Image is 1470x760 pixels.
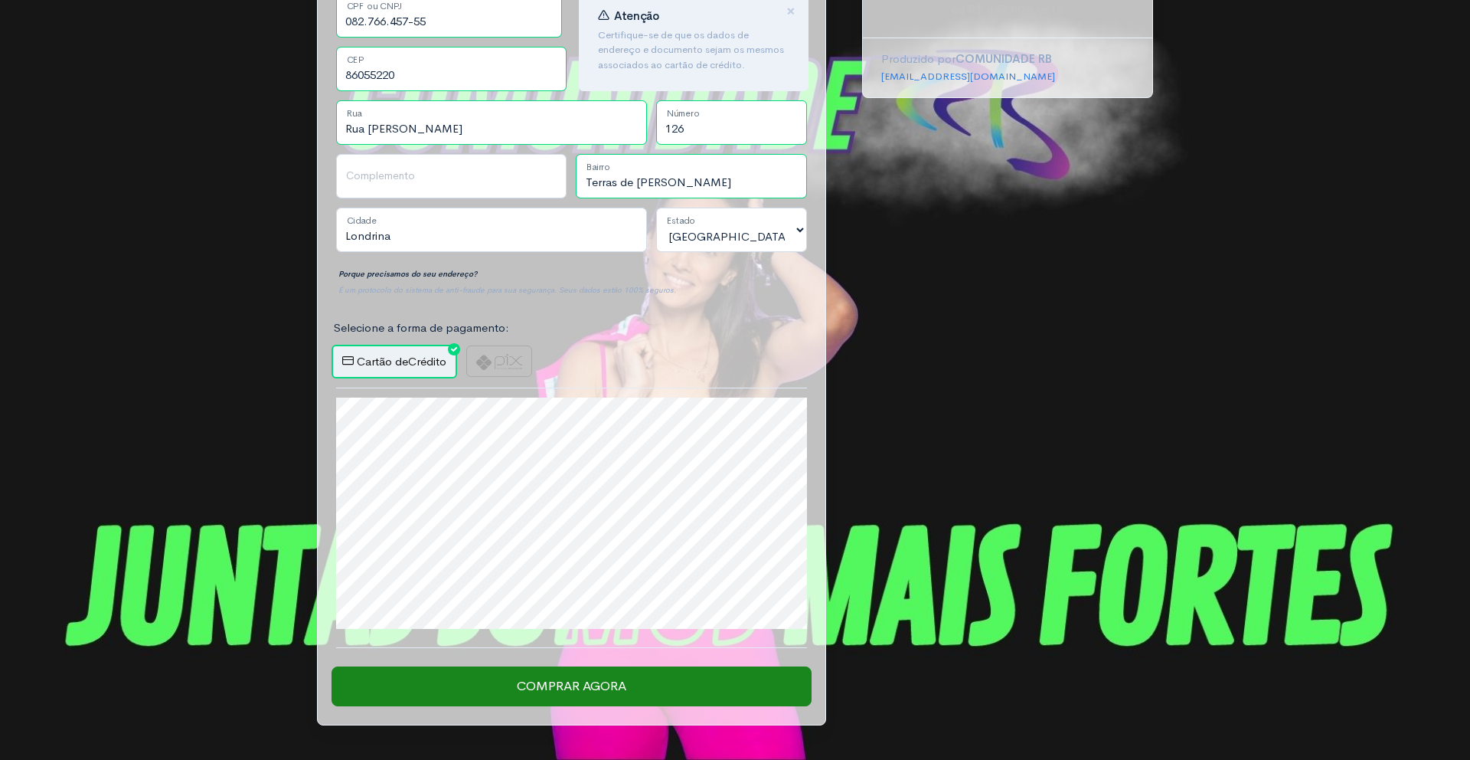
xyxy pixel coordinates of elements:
[881,1,1134,19] span: ou R$ 447,00 à vista
[357,354,408,369] span: Cartão de
[334,319,509,337] label: Selecione a forma de pagamento:
[881,70,1055,83] a: [EMAIL_ADDRESS][DOMAIN_NAME]
[881,51,1134,68] p: Produzido por
[336,100,647,145] input: Rua
[656,100,807,145] input: Número
[338,269,477,279] strong: Porque precisamos do seu endereço?
[336,208,647,252] input: Cidade
[336,47,567,91] input: CEP
[336,282,807,298] div: É um protocolo do sistema de anti-fraude para sua segurança. Seus dados estão 100% seguros.
[332,345,457,378] label: Crédito
[576,154,807,198] input: Bairro
[955,51,1052,66] strong: COMUNIDADE RB
[476,354,522,370] img: pix-logo-9c6f7f1e21d0dbbe27cc39d8b486803e509c07734d8fd270ca391423bc61e7ca.png
[332,667,812,706] input: Comprar Agora
[336,154,567,198] input: Complemento
[598,28,789,73] p: Certifique-se de que os dados de endereço e documento sejam os mesmos associados ao cartão de cré...
[598,9,789,23] h4: Atenção
[786,3,795,21] button: Close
